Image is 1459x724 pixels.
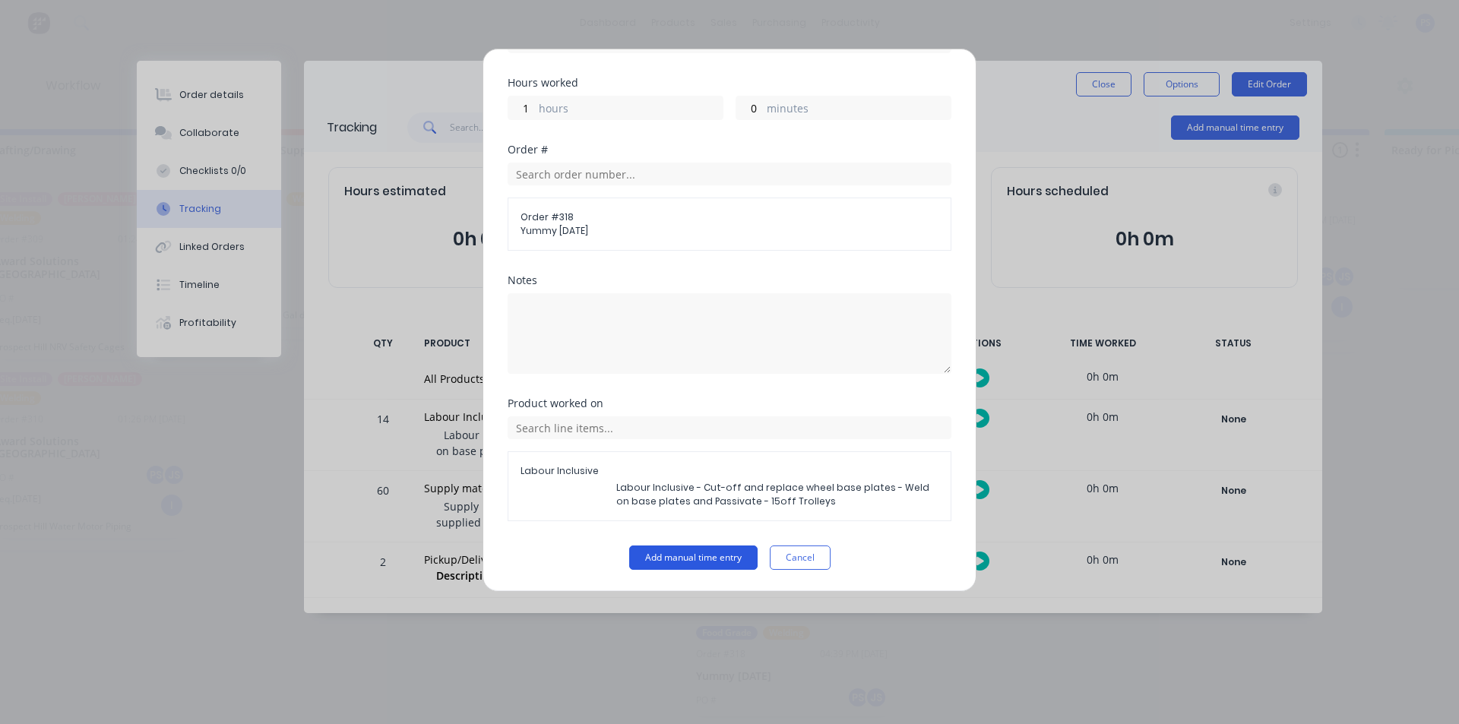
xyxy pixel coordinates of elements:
span: Order # 318 [521,210,938,224]
span: Labour Inclusive [521,464,938,478]
button: Cancel [770,545,831,570]
div: Order # [508,144,951,155]
div: Product worked on [508,398,951,409]
input: Search order number... [508,163,951,185]
label: minutes [767,100,951,119]
span: Yummy [DATE] [521,224,938,238]
input: 0 [508,96,535,119]
div: Notes [508,275,951,286]
label: hours [539,100,723,119]
div: Hours worked [508,77,951,88]
button: Add manual time entry [629,545,758,570]
span: Labour Inclusive - Cut-off and replace wheel base plates - Weld on base plates and Passivate - 15... [616,481,938,508]
input: Search line items... [508,416,951,439]
input: 0 [736,96,763,119]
